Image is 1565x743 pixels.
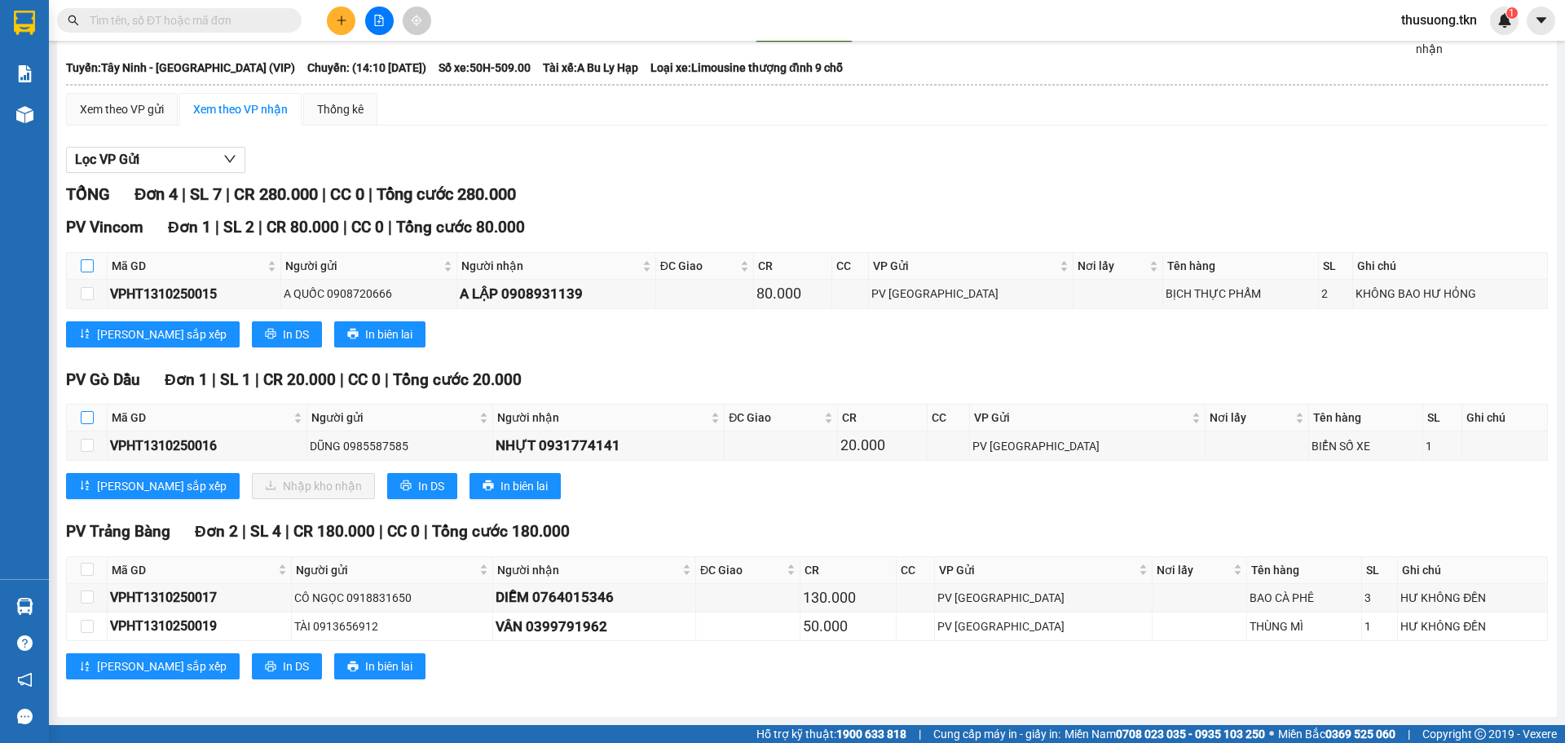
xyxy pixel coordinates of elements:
span: Hỗ trợ kỹ thuật: [756,725,906,743]
div: PV [GEOGRAPHIC_DATA] [937,589,1149,607]
span: PV Gò Dầu [66,370,140,389]
img: logo-vxr [14,11,35,35]
span: sort-ascending [79,661,90,674]
span: ⚪️ [1269,731,1274,737]
button: sort-ascending[PERSON_NAME] sắp xếp [66,321,240,347]
span: | [379,522,383,541]
div: PV [GEOGRAPHIC_DATA] [972,437,1203,455]
span: Đơn 4 [134,184,178,204]
li: [STREET_ADDRESS][PERSON_NAME]. [GEOGRAPHIC_DATA], Tỉnh [GEOGRAPHIC_DATA] [152,40,681,60]
span: aim [411,15,422,26]
span: CR 80.000 [267,218,339,237]
div: CÔ NGỌC 0918831650 [294,589,490,607]
span: Tổng cước 180.000 [432,522,570,541]
img: warehouse-icon [16,598,33,615]
td: PV Hòa Thành [869,280,1074,308]
th: CR [800,557,897,584]
td: VPHT1310250016 [108,431,307,460]
div: Xem theo VP gửi [80,100,164,118]
span: file-add [373,15,385,26]
span: Người gửi [296,561,476,579]
span: | [1408,725,1410,743]
b: GỬI : PV Gò Dầu [20,118,183,145]
span: search [68,15,79,26]
div: Thống kê [317,100,364,118]
span: Người gửi [311,409,476,427]
div: A LẬP 0908931139 [460,283,653,305]
div: 130.000 [803,586,893,609]
button: printerIn DS [252,653,322,679]
div: BỊCH THỰC PHẨM [1166,285,1316,303]
div: BAO CÀ PHÊ [1250,589,1359,607]
img: icon-new-feature [1497,13,1512,28]
b: Tuyến: Tây Ninh - [GEOGRAPHIC_DATA] (VIP) [66,61,295,74]
span: Nơi lấy [1078,257,1146,275]
span: down [223,153,236,166]
span: Nơi lấy [1210,409,1291,427]
span: thusuong.tkn [1388,10,1490,30]
span: CC 0 [330,184,364,204]
div: Xem theo VP nhận [193,100,288,118]
span: SL 1 [220,370,251,389]
div: VPHT1310250015 [110,284,278,304]
span: | [368,184,373,204]
span: | [388,218,392,237]
span: In biên lai [500,477,548,495]
div: DŨNG 0985587585 [310,437,490,455]
span: sort-ascending [79,480,90,493]
span: PV Vincom [66,218,143,237]
th: Ghi chú [1398,557,1548,584]
div: VPHT1310250017 [110,587,289,608]
strong: 1900 633 818 [836,728,906,741]
span: Loại xe: Limousine thượng đỉnh 9 chỗ [650,59,843,77]
span: CC 0 [348,370,381,389]
span: notification [17,672,33,688]
span: Chuyến: (14:10 [DATE]) [307,59,426,77]
button: printerIn biên lai [334,321,425,347]
div: 20.000 [840,434,924,457]
div: BIỂN SỐ XE [1312,437,1420,455]
th: CC [832,253,869,280]
span: Mã GD [112,257,264,275]
button: file-add [365,7,394,35]
span: ĐC Giao [729,409,821,427]
div: NHỰT 0931774141 [496,435,721,457]
th: SL [1423,405,1462,431]
button: aim [403,7,431,35]
span: In DS [283,325,309,343]
div: VÂN 0399791962 [496,616,693,638]
span: printer [347,328,359,341]
span: printer [483,480,494,493]
span: [PERSON_NAME] sắp xếp [97,477,227,495]
th: Tên hàng [1163,253,1319,280]
span: sort-ascending [79,328,90,341]
button: caret-down [1527,7,1555,35]
span: In DS [418,477,444,495]
td: PV Hòa Thành [935,584,1153,613]
div: HƯ KHÔNG ĐỀN [1400,617,1545,635]
span: SL 2 [223,218,254,237]
span: Đơn 1 [168,218,211,237]
div: 2 [1321,285,1350,303]
div: A QUỐC 0908720666 [284,285,454,303]
img: warehouse-icon [16,106,33,123]
span: | [919,725,921,743]
span: Lọc VP Gửi [75,149,139,170]
span: Đơn 1 [165,370,208,389]
span: | [322,184,326,204]
span: In DS [283,657,309,675]
td: VPHT1310250015 [108,280,281,308]
span: | [226,184,230,204]
strong: 0369 525 060 [1325,728,1395,741]
span: | [182,184,186,204]
span: [PERSON_NAME] sắp xếp [97,657,227,675]
span: printer [400,480,412,493]
span: | [212,370,216,389]
span: | [343,218,347,237]
span: printer [347,661,359,674]
td: VPHT1310250019 [108,613,292,641]
strong: 0708 023 035 - 0935 103 250 [1116,728,1265,741]
span: | [258,218,262,237]
span: Người nhận [497,561,679,579]
button: sort-ascending[PERSON_NAME] sắp xếp [66,473,240,499]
